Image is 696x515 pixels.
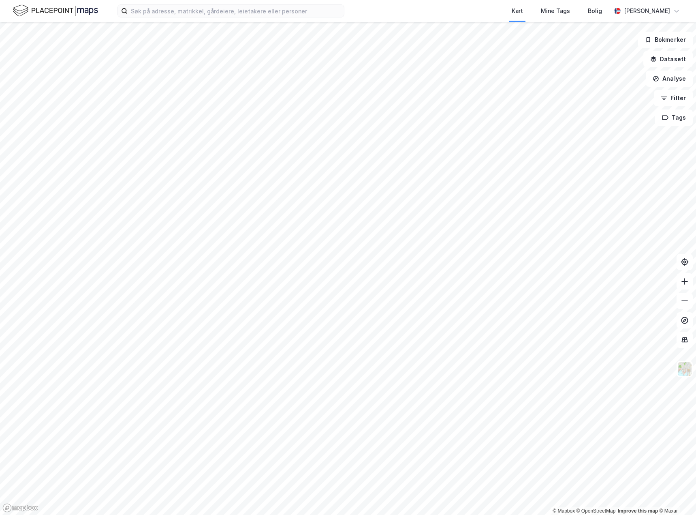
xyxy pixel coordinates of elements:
[654,90,693,106] button: Filter
[655,109,693,126] button: Tags
[624,6,670,16] div: [PERSON_NAME]
[646,71,693,87] button: Analyse
[588,6,602,16] div: Bolig
[643,51,693,67] button: Datasett
[655,476,696,515] div: Kontrollprogram for chat
[2,503,38,513] a: Mapbox homepage
[655,476,696,515] iframe: Chat Widget
[618,508,658,514] a: Improve this map
[13,4,98,18] img: logo.f888ab2527a4732fd821a326f86c7f29.svg
[553,508,575,514] a: Mapbox
[677,361,692,377] img: Z
[638,32,693,48] button: Bokmerker
[576,508,616,514] a: OpenStreetMap
[541,6,570,16] div: Mine Tags
[512,6,523,16] div: Kart
[128,5,344,17] input: Søk på adresse, matrikkel, gårdeiere, leietakere eller personer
